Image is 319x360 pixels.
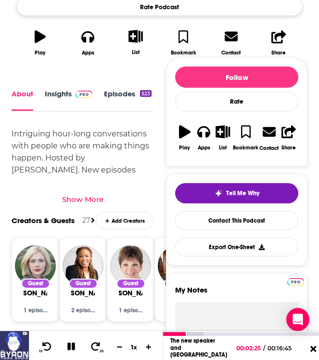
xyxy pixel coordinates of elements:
[110,245,151,286] img: Mona Charen
[233,145,258,151] div: Bookmark
[236,345,263,352] span: 00:02:25
[16,24,64,62] button: Play
[259,119,279,157] a: Contact
[158,245,199,286] img: Daryl Davis
[119,307,142,314] div: 1 episode
[214,119,233,157] button: List
[226,189,259,197] span: Tell Me Why
[175,119,194,157] button: Play
[104,90,152,111] a: Episodes523
[116,279,145,289] div: Guest
[232,119,259,157] button: Bookmark
[160,24,207,62] button: Bookmark
[56,289,110,297] a: Heather McGhee
[87,341,105,353] button: 30
[215,189,222,197] img: tell me why sparkle
[12,90,33,111] a: About
[21,279,50,289] div: Guest
[255,24,303,62] button: Share
[287,277,304,286] a: Pro website
[64,24,112,62] button: Apps
[287,278,304,286] img: Podchaser Pro
[171,50,196,56] div: Bookmark
[170,337,227,358] a: The new speaker and [GEOGRAPHIC_DATA]
[71,307,95,314] div: 2 episodes
[82,50,94,56] div: Apps
[175,183,298,203] button: tell me why sparkleTell Me Why
[69,279,98,289] div: Guest
[63,245,103,286] img: Heather McGhee
[175,92,298,111] div: Rate
[259,145,279,151] div: Contact
[12,128,154,224] div: Intriguing hour-long conversations with people who are making things happen. Hosted by [PERSON_NA...
[164,279,193,289] div: Guest
[56,289,110,297] span: [PERSON_NAME]
[35,50,46,56] div: Play
[219,145,227,151] div: List
[175,238,298,256] button: Export One-Sheet
[132,49,140,55] div: List
[39,349,42,353] span: 10
[15,245,56,286] img: Susannah Cahalan
[82,216,90,225] div: 27
[140,90,152,97] div: 523
[198,145,210,151] div: Apps
[37,341,55,353] button: 10
[265,345,301,352] span: 00:16:45
[103,289,158,297] span: [PERSON_NAME]
[194,119,214,157] button: Apps
[281,145,296,151] div: Share
[100,349,103,353] span: 30
[8,289,63,297] a: Susannah Cahalan
[76,91,92,98] img: Podchaser Pro
[207,24,255,62] a: Contact
[45,90,92,111] a: InsightsPodchaser Pro
[279,119,298,157] button: Share
[175,211,298,230] a: Contact This Podcast
[24,307,47,314] div: 1 episode
[175,285,298,302] label: My Notes
[286,308,309,331] div: Open Intercom Messenger
[103,289,158,297] a: Mona Charen
[12,216,75,225] a: Creators & Guests
[263,345,265,352] span: /
[175,67,298,88] button: Follow
[96,212,154,229] div: Add Creators
[221,49,241,56] div: Contact
[8,289,63,297] span: [PERSON_NAME]
[179,145,190,151] div: Play
[126,343,142,351] div: 1 x
[112,24,159,61] button: List
[271,50,286,56] div: Share
[91,216,95,225] a: View All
